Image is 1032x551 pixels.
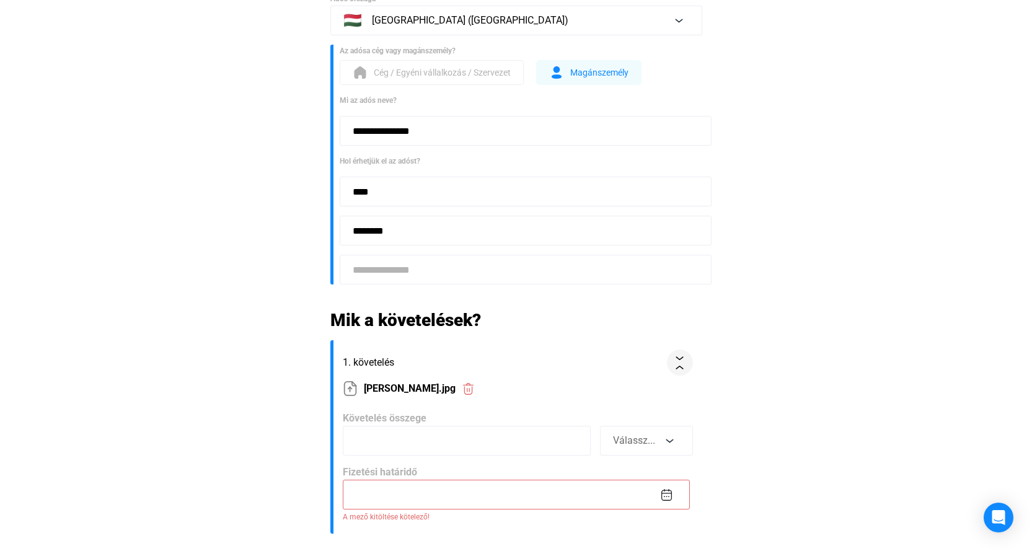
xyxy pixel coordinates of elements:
button: form-orgCég / Egyéni vállalkozás / Szervezet [340,60,524,85]
span: Fizetési határidő [343,466,417,478]
span: A mező kitöltése kötelező! [343,509,693,524]
span: [PERSON_NAME].jpg [364,381,456,396]
h2: Mik a követelések? [330,309,702,331]
span: Cég / Egyéni vállalkozás / Szervezet [374,65,511,80]
img: collapse [673,356,686,369]
span: 1. követelés [343,355,662,370]
button: collapse [667,350,693,376]
span: Magánszemély [570,65,628,80]
span: [GEOGRAPHIC_DATA] ([GEOGRAPHIC_DATA]) [372,13,568,28]
button: trash-red [456,376,482,402]
div: Hol érhetjük el az adóst? [340,155,702,167]
span: Válassz... [613,434,655,446]
img: upload-paper [343,381,358,396]
button: Válassz... [600,426,693,456]
button: form-indMagánszemély [536,60,642,85]
img: trash-red [462,382,475,395]
img: form-ind [549,65,564,80]
img: form-org [353,65,368,80]
div: Open Intercom Messenger [984,503,1013,532]
button: 🇭🇺[GEOGRAPHIC_DATA] ([GEOGRAPHIC_DATA]) [330,6,702,35]
div: Mi az adós neve? [340,94,702,107]
span: Követelés összege [343,412,426,424]
span: 🇭🇺 [343,13,362,28]
div: Az adósa cég vagy magánszemély? [340,45,702,57]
